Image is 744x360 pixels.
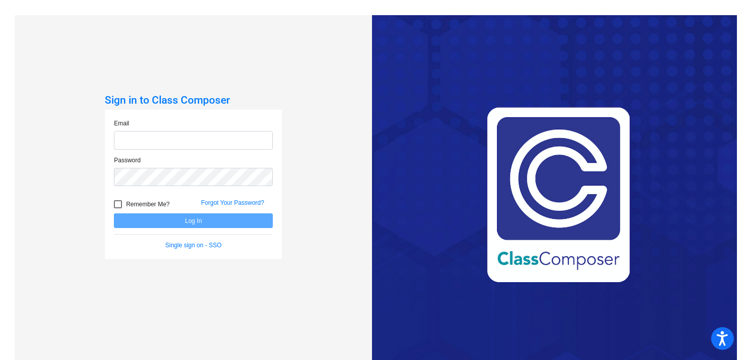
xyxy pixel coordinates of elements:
[105,94,282,107] h3: Sign in to Class Composer
[114,213,273,228] button: Log In
[126,198,170,210] span: Remember Me?
[166,242,222,249] a: Single sign on - SSO
[114,156,141,165] label: Password
[114,119,129,128] label: Email
[201,199,264,206] a: Forgot Your Password?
